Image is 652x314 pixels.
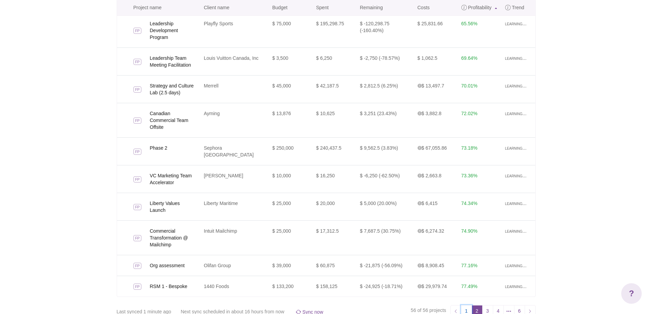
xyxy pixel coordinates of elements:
span: $ 6,415 [418,201,438,206]
a: Leadership Team Meeting Facilitation [150,55,200,68]
a: Strategy and Culture Lab (2.5 days) [150,82,200,96]
a: Ayming [204,111,220,116]
td: $ 25,000 [268,220,312,255]
td: $ -24,925 (-18.71%) [356,276,413,297]
td: $ -21,875 (-56.09%) [356,255,413,276]
span: FP [133,149,142,155]
a: Merrell [204,83,219,88]
a: 1440 Foods [204,284,229,289]
span: $ 8,908.45 [418,263,444,268]
span: FP [133,86,142,93]
span: $ 13,497.7 [418,83,444,88]
img: next_page-9ba6c31611d47eb0073bdffe2dc34f725c00f82d4607e028062685670506e766.svg [528,309,532,313]
span: learning... [505,228,527,234]
a: Louis Vuitton Canada, Inc [204,55,259,61]
td: $ 6,250 [312,47,356,75]
span: learning... [505,172,527,179]
td: $ 16,250 [312,165,356,193]
span: 56 of 56 projects [411,308,446,313]
a: Playfly Sports [204,21,233,26]
td: $ 25,000 [268,193,312,220]
span: $ 3,882.8 [418,111,442,116]
span: ? [629,287,634,300]
a: Phase 2 [150,145,200,151]
a: Canadian Commercial Team Offsite [150,110,200,131]
span: FP [133,28,142,34]
span: $ 2,663.8 [418,173,442,178]
td: $ 3,500 [268,47,312,75]
span: learning... [505,82,527,89]
a: Olifan Group [204,263,231,268]
td: $ -2,750 (-78.57%) [356,47,413,75]
span: 73.18% [461,145,477,151]
span: 77.16% [461,263,477,268]
span: FP [133,118,142,124]
span: 74.90% [461,228,477,234]
td: $ 10,000 [268,165,312,193]
a: RSM 1 - Bespoke [150,283,200,290]
span: 72.02% [461,111,477,116]
span: learning... [505,55,527,62]
td: $ 42,187.5 [312,75,356,103]
td: $ 240,437.5 [312,137,356,165]
td: $ 13,876 [268,103,312,137]
td: $ 20,000 [312,193,356,220]
span: FP [133,176,142,182]
td: $ -6,250 (-62.50%) [356,165,413,193]
td: $ -120,298.75 (-160.40%) [356,13,413,47]
a: Commercial Transformation @ Mailchimp [150,228,200,248]
span: 73.36% [461,173,477,178]
span: learning... [505,262,527,269]
a: Leadership Development Program [150,20,200,41]
a: Intuit Mailchimp [204,228,237,234]
td: $ 75,000 [268,13,312,47]
td: $ 7,687.5 (30.75%) [356,220,413,255]
span: 65.56% [461,21,477,26]
td: $ 3,251 (23.43%) [356,103,413,137]
td: $ 195,298.75 [312,13,356,47]
span: $ 6,274.32 [418,228,444,234]
span: $ 29,979.74 [418,284,447,289]
span: 70.01% [461,83,477,88]
td: $ 158,125 [312,276,356,297]
span: $ 25,831.66 [418,21,443,26]
td: $ 133,200 [268,276,312,297]
img: prev_page-6ab07efff2b4ea05bd4ed976ef00b4073bfe12368ffe2e5f36c3acf287bddd1c.svg [453,309,458,313]
td: $ 5,000 (20.00%) [356,193,413,220]
td: $ 45,000 [268,75,312,103]
a: VC Marketing Team Accelerator [150,172,200,186]
span: learning... [505,110,527,117]
span: FP [133,59,142,65]
td: $ 250,000 [268,137,312,165]
td: $ 10,625 [312,103,356,137]
span: 74.34% [461,201,477,206]
span: FP [133,235,142,241]
span: learning... [505,200,527,207]
a: [PERSON_NAME] [204,173,243,178]
span: FP [133,284,142,290]
a: Liberty Maritime [204,201,238,206]
span: $ 1,062.5 [418,55,437,61]
span: learning... [505,20,527,27]
td: $ 17,312.5 [312,220,356,255]
span: FP [133,263,142,269]
td: $ 2,812.5 (6.25%) [356,75,413,103]
span: learning... [505,145,527,151]
span: $ 67,055.86 [418,145,447,151]
a: Liberty Values Launch [150,200,200,214]
span: 77.49% [461,284,477,289]
a: Org assessment [150,262,200,269]
img: pager_gap-2790ef017444e4206b05e249a239edb2ca9261126fa9ffe48a5032bbc6402e22.svg [506,309,512,314]
span: 69.64% [461,55,477,61]
td: $ 39,000 [268,255,312,276]
a: Sephora [GEOGRAPHIC_DATA] [204,145,254,158]
span: learning... [505,283,527,290]
img: sort_asc-486e9ffe7a5d0b5d827ae023700817ec45ee8f01fe4fbbf760f7c6c7b9d19fda.svg [495,8,497,9]
td: $ 60,875 [312,255,356,276]
span: FP [133,204,142,210]
td: $ 9,562.5 (3.83%) [356,137,413,165]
